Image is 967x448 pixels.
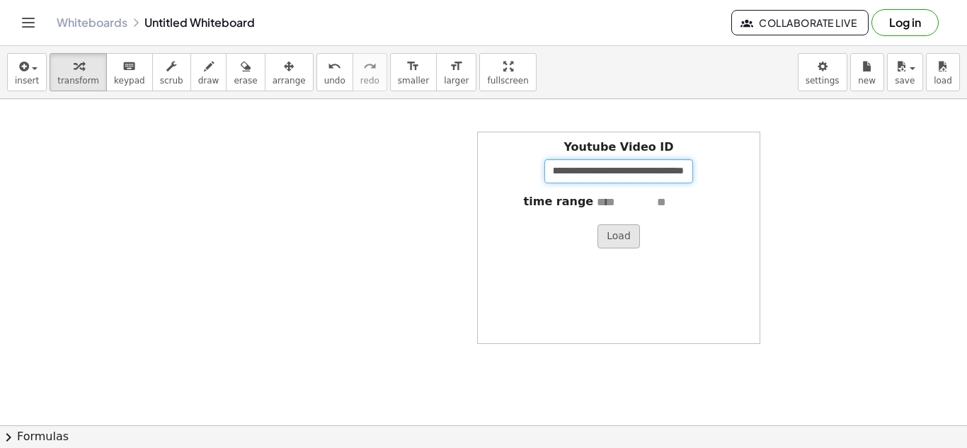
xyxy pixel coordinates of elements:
[7,53,47,91] button: insert
[798,53,847,91] button: settings
[114,76,145,86] span: keypad
[152,53,191,91] button: scrub
[57,16,127,30] a: Whiteboards
[895,76,915,86] span: save
[390,53,437,91] button: format_sizesmaller
[15,76,39,86] span: insert
[436,53,476,91] button: format_sizelarger
[887,53,923,91] button: save
[328,58,341,75] i: undo
[444,76,469,86] span: larger
[265,53,314,91] button: arrange
[524,194,594,210] label: time range
[97,132,380,344] iframe: TOOL - Parabola (Official Video)
[743,16,857,29] span: Collaborate Live
[487,76,528,86] span: fullscreen
[106,53,153,91] button: keyboardkeypad
[858,76,876,86] span: new
[398,76,429,86] span: smaller
[57,76,99,86] span: transform
[190,53,227,91] button: draw
[50,53,107,91] button: transform
[871,9,939,36] button: Log in
[479,53,536,91] button: fullscreen
[934,76,952,86] span: load
[234,76,257,86] span: erase
[926,53,960,91] button: load
[563,139,673,156] label: Youtube Video ID
[122,58,136,75] i: keyboard
[17,11,40,34] button: Toggle navigation
[273,76,306,86] span: arrange
[731,10,869,35] button: Collaborate Live
[363,58,377,75] i: redo
[226,53,265,91] button: erase
[360,76,379,86] span: redo
[597,224,640,248] button: Load
[806,76,840,86] span: settings
[160,76,183,86] span: scrub
[198,76,219,86] span: draw
[316,53,353,91] button: undoundo
[406,58,420,75] i: format_size
[324,76,345,86] span: undo
[850,53,884,91] button: new
[450,58,463,75] i: format_size
[353,53,387,91] button: redoredo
